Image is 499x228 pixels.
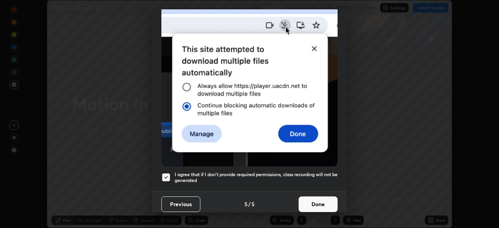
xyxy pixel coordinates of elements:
h4: 5 [244,200,248,208]
h5: I agree that if I don't provide required permissions, class recording will not be generated [175,171,338,184]
button: Done [299,196,338,212]
h4: 5 [251,200,255,208]
h4: / [248,200,251,208]
button: Previous [161,196,200,212]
